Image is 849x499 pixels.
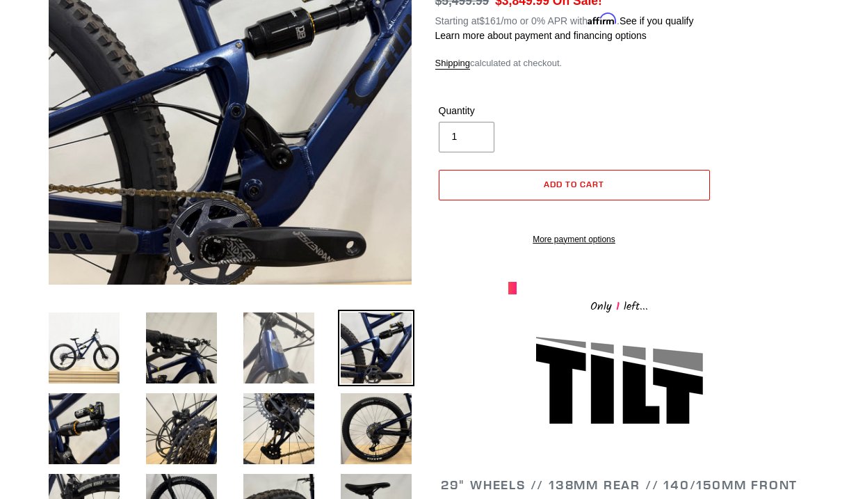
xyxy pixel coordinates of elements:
[241,310,317,386] img: Load image into Gallery viewer, DEMO BIKE: TILT - Pearl Night Blue - LG (Complete Bike) #14 LIKE NEW
[338,310,414,386] img: Load image into Gallery viewer, DEMO BIKE: TILT - Pearl Night Blue - LG (Complete Bike) #14 LIKE NEW
[441,477,798,493] span: 29" WHEELS // 138mm REAR // 140/150mm FRONT
[439,233,710,246] a: More payment options
[439,104,571,118] label: Quantity
[143,310,220,386] img: Load image into Gallery viewer, DEMO BIKE: TILT - Pearl Night Blue - LG (Complete Bike) #14 LIKE NEW
[435,10,694,29] p: Starting at /mo or 0% APR with .
[46,310,122,386] img: Load image into Gallery viewer, Canfield-Bikes-Tilt-LG-Demo
[435,56,804,70] div: calculated at checkout.
[46,390,122,467] img: Load image into Gallery viewer, DEMO BIKE: TILT - Pearl Night Blue - LG (Complete Bike) #14 LIKE NEW
[588,13,617,25] span: Affirm
[435,58,471,70] a: Shipping
[338,390,414,467] img: Load image into Gallery viewer, DEMO BIKE: TILT - Pearl Night Blue - LG (Complete Bike) #14 LIKE NEW
[479,15,501,26] span: $161
[508,294,731,316] div: Only left...
[435,30,647,41] a: Learn more about payment and financing options
[612,298,624,315] span: 1
[241,390,317,467] img: Load image into Gallery viewer, DEMO BIKE: TILT - Pearl Night Blue - LG (Complete Bike) #14 LIKE NEW
[143,390,220,467] img: Load image into Gallery viewer, DEMO BIKE: TILT - Pearl Night Blue - LG (Complete Bike) #14 LIKE NEW
[544,179,604,189] span: Add to cart
[620,15,694,26] a: See if you qualify - Learn more about Affirm Financing (opens in modal)
[439,170,710,200] button: Add to cart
